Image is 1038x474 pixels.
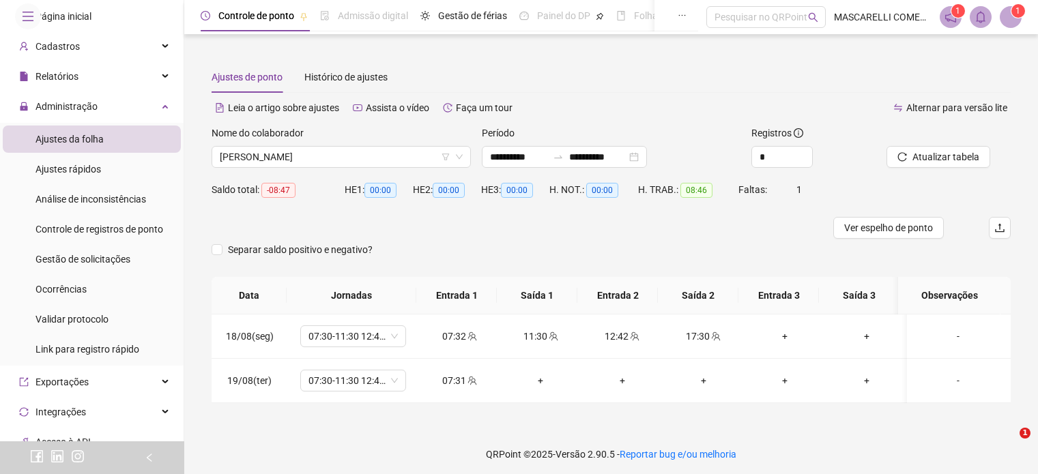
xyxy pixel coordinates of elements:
[1011,4,1025,18] sup: Atualize o seu contato no menu Meus Dados
[466,331,477,341] span: team
[819,277,899,314] th: Saída 3
[308,326,398,346] span: 07:30-11:30 12:42-17:30
[553,151,564,162] span: to
[511,329,571,344] div: 11:30
[553,151,564,162] span: swap-right
[837,329,896,344] div: +
[22,10,34,23] span: menu
[35,406,86,417] span: Integrações
[710,331,721,341] span: team
[71,449,85,463] span: instagram
[30,449,44,463] span: facebook
[577,277,658,314] th: Entrada 2
[218,10,294,21] span: Controle de ponto
[955,6,960,16] span: 1
[35,436,91,447] span: Acesso à API
[1015,6,1020,16] span: 1
[519,11,529,20] span: dashboard
[678,11,687,20] span: ellipsis
[35,376,89,387] span: Exportações
[51,449,64,463] span: linkedin
[596,12,604,20] span: pushpin
[674,373,733,388] div: +
[19,42,29,51] span: user-add
[442,153,450,161] span: filter
[620,449,736,460] span: Reportar bug e/ou melhoria
[227,375,272,386] span: 19/08(ter)
[212,277,287,314] th: Data
[794,128,803,138] span: info-circle
[796,184,802,195] span: 1
[35,314,109,325] span: Validar protocolo
[261,183,295,198] span: -08:47
[19,407,29,417] span: sync
[992,428,1024,460] iframe: Intercom live chat
[420,11,430,20] span: sun
[212,182,345,198] div: Saldo total:
[808,12,818,23] span: search
[994,222,1005,233] span: upload
[556,449,586,460] span: Versão
[456,102,513,113] span: Faça um tour
[481,182,549,198] div: HE 3:
[35,284,87,295] span: Ocorrências
[304,72,388,83] span: Histórico de ajustes
[438,10,507,21] span: Gestão de férias
[466,376,477,385] span: team
[511,373,571,388] div: +
[482,125,523,140] label: Período
[674,329,733,344] div: 17:30
[145,453,154,462] span: left
[751,125,803,140] span: Registros
[755,329,815,344] div: +
[35,224,163,235] span: Controle de registros de ponto
[19,72,29,81] span: file
[638,182,738,198] div: H. TRAB.:
[912,149,979,164] span: Atualizar tabela
[497,277,577,314] th: Saída 1
[35,254,130,265] span: Gestão de solicitações
[443,103,452,113] span: history
[945,11,957,23] span: notification
[616,11,626,20] span: book
[35,101,98,112] span: Administração
[501,183,533,198] span: 00:00
[586,183,618,198] span: 00:00
[834,10,932,25] span: MASCARELLI COMERCIO DE COUROS
[308,370,398,391] span: 07:30-11:30 12:42-17:30
[680,183,712,198] span: 08:46
[338,10,408,21] span: Admissão digital
[975,11,987,23] span: bell
[592,373,652,388] div: +
[837,373,896,388] div: +
[35,194,146,205] span: Análise de inconsistências
[951,4,965,18] sup: 1
[592,329,652,344] div: 12:42
[549,182,638,198] div: H. NOT.:
[353,103,362,113] span: youtube
[634,10,721,21] span: Folha de pagamento
[738,277,819,314] th: Entrada 3
[755,373,815,388] div: +
[220,147,463,167] span: WELITON VIANA DE ALMEIDA
[433,183,465,198] span: 00:00
[35,164,101,175] span: Ajustes rápidos
[35,41,80,52] span: Cadastros
[215,103,225,113] span: file-text
[416,277,497,314] th: Entrada 1
[886,146,990,168] button: Atualizar tabela
[19,102,29,111] span: lock
[833,217,944,239] button: Ver espelho de ponto
[537,10,590,21] span: Painel do DP
[201,11,210,20] span: clock-circle
[429,373,489,388] div: 07:31
[893,103,903,113] span: swap
[222,242,378,257] span: Separar saldo positivo e negativo?
[35,71,78,82] span: Relatórios
[35,134,104,145] span: Ajustes da folha
[658,277,738,314] th: Saída 2
[300,12,308,20] span: pushpin
[19,437,29,447] span: api
[909,288,990,303] span: Observações
[455,153,463,161] span: down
